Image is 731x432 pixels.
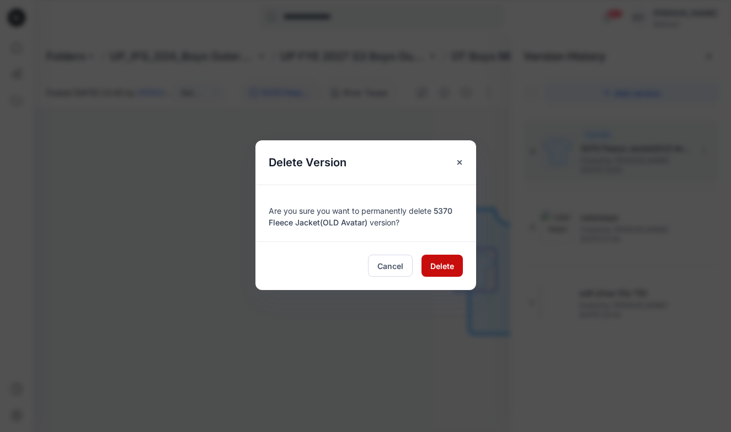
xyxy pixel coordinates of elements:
span: Cancel [377,260,403,272]
span: 5370 Fleece Jacket(OLD Avatar) [269,206,452,227]
h5: Delete Version [255,140,360,185]
div: Are you sure you want to permanently delete version? [269,198,463,228]
span: Delete [430,260,454,272]
button: Close [450,152,469,172]
button: Cancel [368,255,413,277]
button: Delete [421,255,463,277]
